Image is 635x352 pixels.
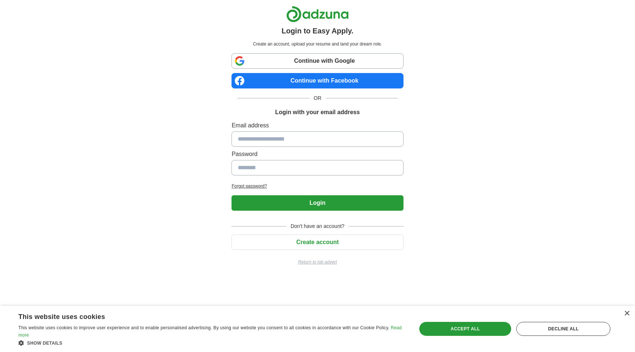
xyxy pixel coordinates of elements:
span: Show details [27,341,62,346]
label: Email address [232,121,403,130]
div: Accept all [419,322,511,336]
button: Login [232,195,403,211]
label: Password [232,150,403,159]
span: Don't have an account? [286,222,349,230]
div: This website uses cookies [18,310,387,321]
div: Decline all [516,322,610,336]
a: Return to job advert [232,259,403,265]
h1: Login with your email address [275,108,360,117]
a: Continue with Google [232,53,403,69]
p: Create an account, upload your resume and land your dream role. [233,41,402,47]
span: OR [309,94,326,102]
a: Forgot password? [232,183,403,189]
span: This website uses cookies to improve user experience and to enable personalised advertising. By u... [18,325,390,330]
button: Create account [232,235,403,250]
a: Continue with Facebook [232,73,403,88]
h1: Login to Easy Apply. [281,25,354,36]
a: Create account [232,239,403,245]
div: Close [624,311,629,316]
div: Show details [18,339,405,346]
img: Adzuna logo [286,6,349,22]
